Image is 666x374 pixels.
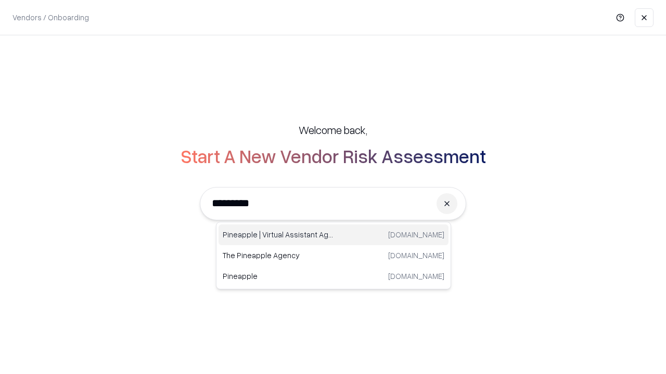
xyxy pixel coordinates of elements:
p: [DOMAIN_NAME] [388,250,444,261]
p: [DOMAIN_NAME] [388,271,444,282]
p: Vendors / Onboarding [12,12,89,23]
div: Suggestions [216,222,451,289]
p: Pineapple [223,271,334,282]
p: Pineapple | Virtual Assistant Agency [223,229,334,240]
h5: Welcome back, [299,123,367,137]
h2: Start A New Vendor Risk Assessment [181,145,486,166]
p: The Pineapple Agency [223,250,334,261]
p: [DOMAIN_NAME] [388,229,444,240]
